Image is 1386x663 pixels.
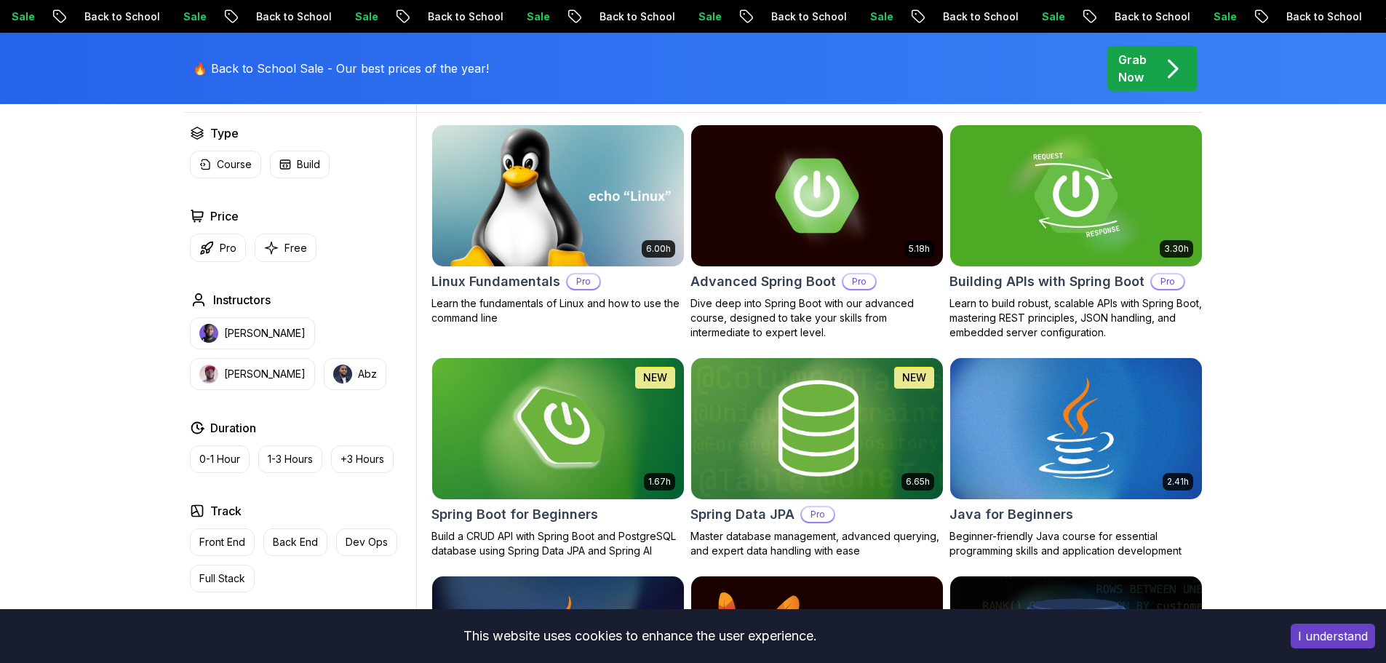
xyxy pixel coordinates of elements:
img: Java for Beginners card [950,358,1202,499]
p: 1.67h [648,476,671,488]
p: Sale [340,9,386,24]
img: Building APIs with Spring Boot card [950,125,1202,266]
p: Back to School [584,9,683,24]
p: NEW [643,370,667,385]
h2: Price [210,207,239,225]
p: 5.18h [909,243,930,255]
p: Back End [273,535,318,549]
p: Sale [168,9,215,24]
p: Master database management, advanced querying, and expert data handling with ease [690,529,944,558]
p: Back to School [69,9,168,24]
p: Learn to build robust, scalable APIs with Spring Boot, mastering REST principles, JSON handling, ... [949,296,1203,340]
p: Pro [220,241,236,255]
p: Pro [843,274,875,289]
p: Sale [683,9,730,24]
a: Spring Data JPA card6.65hNEWSpring Data JPAProMaster database management, advanced querying, and ... [690,357,944,558]
p: +3 Hours [340,452,384,467]
p: Build [297,157,320,172]
p: Abz [358,367,377,381]
h2: Type [210,124,239,142]
p: 6.00h [646,243,671,255]
button: +3 Hours [331,445,394,473]
h2: Instructors [213,291,271,309]
p: 🔥 Back to School Sale - Our best prices of the year! [193,60,489,77]
h2: Building APIs with Spring Boot [949,271,1144,292]
p: Course [217,157,252,172]
img: Linux Fundamentals card [426,122,690,269]
button: Build [270,151,330,178]
p: Pro [802,507,834,522]
button: 1-3 Hours [258,445,322,473]
p: Back to School [928,9,1027,24]
img: instructor img [333,365,352,384]
button: Back End [263,528,327,556]
h2: Spring Data JPA [690,504,794,525]
p: 2.41h [1167,476,1189,488]
button: Accept cookies [1291,624,1375,648]
p: 6.65h [906,476,930,488]
img: Spring Data JPA card [691,358,943,499]
p: Free [284,241,307,255]
p: Back to School [413,9,511,24]
p: Back to School [241,9,340,24]
button: Full Stack [190,565,255,592]
img: Advanced Spring Boot card [691,125,943,266]
p: 1-3 Hours [268,452,313,467]
p: Back to School [756,9,855,24]
button: instructor img[PERSON_NAME] [190,317,315,349]
p: [PERSON_NAME] [224,326,306,341]
button: Front End [190,528,255,556]
a: Spring Boot for Beginners card1.67hNEWSpring Boot for BeginnersBuild a CRUD API with Spring Boot ... [431,357,685,558]
h2: Spring Boot for Beginners [431,504,598,525]
p: 3.30h [1164,243,1189,255]
a: Java for Beginners card2.41hJava for BeginnersBeginner-friendly Java course for essential program... [949,357,1203,558]
button: Pro [190,234,246,262]
p: [PERSON_NAME] [224,367,306,381]
p: Dev Ops [346,535,388,549]
h2: Duration [210,419,256,437]
p: Beginner-friendly Java course for essential programming skills and application development [949,529,1203,558]
button: Dev Ops [336,528,397,556]
a: Linux Fundamentals card6.00hLinux FundamentalsProLearn the fundamentals of Linux and how to use t... [431,124,685,325]
p: Full Stack [199,571,245,586]
button: Course [190,151,261,178]
p: Sale [1198,9,1245,24]
p: Build a CRUD API with Spring Boot and PostgreSQL database using Spring Data JPA and Spring AI [431,529,685,558]
p: Pro [1152,274,1184,289]
p: Back to School [1271,9,1370,24]
a: Advanced Spring Boot card5.18hAdvanced Spring BootProDive deep into Spring Boot with our advanced... [690,124,944,340]
img: instructor img [199,324,218,343]
p: Dive deep into Spring Boot with our advanced course, designed to take your skills from intermedia... [690,296,944,340]
div: This website uses cookies to enhance the user experience. [11,620,1269,652]
img: instructor img [199,365,218,384]
p: Learn the fundamentals of Linux and how to use the command line [431,296,685,325]
p: NEW [902,370,926,385]
h2: Track [210,502,242,520]
button: 0-1 Hour [190,445,250,473]
p: Front End [199,535,245,549]
p: Sale [511,9,558,24]
img: Spring Boot for Beginners card [432,358,684,499]
p: Back to School [1099,9,1198,24]
button: instructor imgAbz [324,358,386,390]
h2: Java for Beginners [949,504,1073,525]
button: Free [255,234,316,262]
h2: Advanced Spring Boot [690,271,836,292]
p: Grab Now [1118,51,1147,86]
p: Pro [567,274,600,289]
p: Sale [855,9,901,24]
a: Building APIs with Spring Boot card3.30hBuilding APIs with Spring BootProLearn to build robust, s... [949,124,1203,340]
h2: Linux Fundamentals [431,271,560,292]
p: Sale [1027,9,1073,24]
p: 0-1 Hour [199,452,240,467]
button: instructor img[PERSON_NAME] [190,358,315,390]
